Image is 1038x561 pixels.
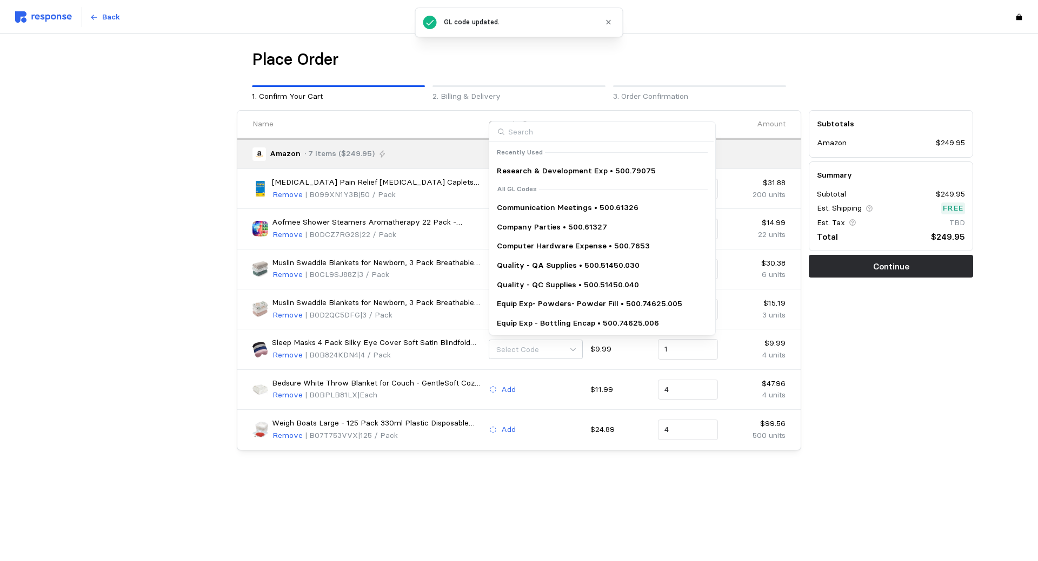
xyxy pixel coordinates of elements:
button: Remove [272,309,303,322]
p: 3 units [726,309,786,321]
span: | B099XN1Y3B [305,190,358,199]
p: Amazon [817,137,847,149]
span: | B07T753VVX [305,430,358,440]
p: $15.19 [726,298,786,309]
img: 71xSofw0cVL.__AC_SX300_SY300_QL70_FMwebp_.jpg [252,342,268,357]
p: Remove [272,309,303,321]
p: Bedsure White Throw Blanket for Couch - GentleSoft Cozy Soft Blankets for Women, Cute Small Fleec... [272,377,482,389]
input: Qty [664,420,712,440]
span: | 3 / Pack [360,310,392,320]
p: Price [590,118,609,130]
p: $11.99 [590,384,650,396]
p: Communication Meetings • 500.61326 [497,202,638,214]
p: $30.38 [726,258,786,269]
button: Select Code [489,340,583,360]
p: $249.95 [936,137,965,149]
p: Remove [272,269,303,281]
p: Weigh Boats Large - 125 Pack 330ml Plastic Disposable Trays for Scale, Square Weighing Dishes for... [272,417,482,429]
p: Remove [272,430,303,442]
p: $9.99 [590,343,650,355]
p: Aofmee Shower Steamers Aromatherapy 22 Pack - Shower Bombs Mothers Day Gifts for Her and Mom, Sho... [272,217,482,228]
p: Quality - QC Supplies • 500.51450.040 [497,279,639,291]
p: Remove [272,389,303,401]
p: Computer Hardware Expense • 500.7653 [497,240,650,252]
p: Remove [272,229,303,241]
p: $24.89 [590,424,650,436]
span: | 50 / Pack [358,190,396,199]
input: Qty [664,380,712,400]
p: Muslin Swaddle Blankets for Newborn, 3 Pack Breathable Soft Receiving Blanket, Large 38 x 40 inch... [272,297,482,309]
p: 2. Billing & Delivery [432,91,605,103]
p: Continue [873,260,909,273]
p: Equip Exp- Powders- Powder Fill • 500.74625.005 [497,298,682,310]
p: Amount [757,118,786,130]
img: 41AHvIKow7L._SY445_SX342_QL70_FMwebp_.jpg [252,422,268,437]
div: GL code updated. [444,17,600,27]
p: 1. Confirm Your Cart [252,91,425,103]
p: Free [943,202,963,214]
button: Remove [272,389,303,402]
p: 6 units [726,269,786,281]
button: Add [489,383,516,396]
span: | 3 / Pack [357,269,389,279]
button: Remove [272,228,303,241]
span: | B0D2QC5DFG [305,310,360,320]
p: Add [501,384,516,396]
p: Remove [272,349,303,361]
span: | B0CL9SJ88Z [305,269,357,279]
p: Subtotal [817,188,846,200]
button: Remove [272,268,303,281]
p: Remove [272,189,303,201]
span: | 22 / Pack [360,229,396,239]
p: 200 units [726,189,786,201]
button: Remove [272,429,303,442]
input: Qty [664,340,712,359]
div: All GL Codes [491,180,714,198]
button: Continue [809,255,973,278]
p: Sleep Masks 4 Pack Silky Eye Cover Soft Satin Blindfold Elastic Strap Night Eye Shade for Women Men [272,337,482,349]
p: Company Parties • 500.61327 [497,221,607,233]
div: Recently Used [491,144,714,161]
button: Remove [272,349,303,362]
p: Muslin Swaddle Blankets for Newborn, 3 Pack Breathable Soft Receiving Blanket, Large 38 x 40 inch... [272,257,482,269]
img: 51LLlBr82OL._SX300_SY300_QL70_FMwebp_.jpg [252,221,268,236]
p: $249.95 [936,188,965,200]
p: $14.99 [726,217,786,229]
input: Search [489,122,714,142]
p: GL Code [489,118,519,130]
p: Research & Development Exp • 500.79075 [497,165,656,177]
p: $249.95 [931,230,965,244]
img: 818T8CE2fuL.__AC_SX300_SY300_QL70_FMwebp_.jpg [252,301,268,317]
span: | B0B824KDN4 [305,350,358,360]
p: [MEDICAL_DATA] Pain Relief [MEDICAL_DATA] Caplets ‐ 50 Count [272,177,482,188]
span: | Each [357,390,377,400]
span: | 4 / Pack [358,350,391,360]
p: $9.99 [726,337,786,349]
button: Add [489,423,516,436]
img: 617jWhurG3L.__AC_SX300_SY300_QL70_FMwebp_.jpg [252,382,268,397]
button: Back [84,7,126,28]
p: Quantity [673,118,703,130]
p: Amazon [270,148,301,160]
img: 81aNn2byC+L._AC_SY300_SX300_.jpg [252,261,268,277]
p: Est. Shipping [817,202,862,214]
img: svg%3e [15,11,72,23]
p: Add [501,424,516,436]
img: 71vf77rVjOL.__AC_SX300_SY300_QL70_FMwebp_.jpg [252,181,268,197]
p: Total [817,230,838,244]
h5: Summary [817,170,965,181]
p: Name [252,118,274,130]
p: Back [102,11,120,23]
h5: Subtotals [817,118,965,130]
span: | B0BPLB81LX [305,390,357,400]
h1: Place Order [252,49,338,70]
p: 4 units [726,389,786,401]
button: Remove [272,188,303,201]
p: $47.96 [726,378,786,390]
p: $99.56 [726,418,786,430]
p: Equip Exp - Bottling Encap • 500.74625.006 [497,317,659,329]
span: | 125 / Pack [358,430,398,440]
p: TBD [949,217,965,229]
span: | B0DCZ7RG2S [305,229,360,239]
p: · 7 Items ($249.95) [304,148,375,160]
